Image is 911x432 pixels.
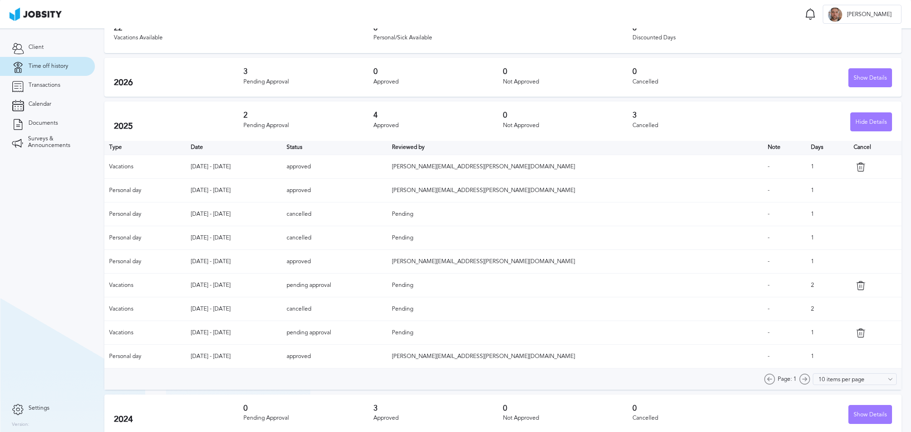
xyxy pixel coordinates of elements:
[392,305,413,312] span: Pending
[373,122,503,129] div: Approved
[373,24,633,32] h3: 0
[114,24,373,32] h3: 22
[632,111,762,119] h3: 3
[186,179,282,202] td: [DATE] - [DATE]
[104,321,186,345] td: Vacations
[806,250,849,274] td: 1
[768,305,770,312] span: -
[373,111,503,119] h3: 4
[768,211,770,217] span: -
[806,226,849,250] td: 1
[114,78,243,88] h2: 2026
[28,101,51,108] span: Calendar
[373,404,503,413] h3: 3
[632,35,892,41] div: Discounted Days
[392,234,413,241] span: Pending
[186,274,282,297] td: [DATE] - [DATE]
[373,35,633,41] div: Personal/Sick Available
[503,122,632,129] div: Not Approved
[104,250,186,274] td: Personal day
[186,202,282,226] td: [DATE] - [DATE]
[243,67,373,76] h3: 3
[28,44,44,51] span: Client
[114,414,243,424] h2: 2024
[503,111,632,119] h3: 0
[849,69,892,88] div: Show Details
[632,415,762,422] div: Cancelled
[104,226,186,250] td: Personal day
[186,345,282,368] td: [DATE] - [DATE]
[848,68,892,87] button: Show Details
[373,79,503,85] div: Approved
[243,404,373,413] h3: 0
[186,321,282,345] td: [DATE] - [DATE]
[632,24,892,32] h3: 0
[632,79,762,85] div: Cancelled
[114,121,243,131] h2: 2025
[104,274,186,297] td: Vacations
[503,415,632,422] div: Not Approved
[243,122,373,129] div: Pending Approval
[806,202,849,226] td: 1
[28,63,68,70] span: Time off history
[503,404,632,413] h3: 0
[849,141,902,155] th: Cancel
[282,321,387,345] td: pending approval
[806,345,849,368] td: 1
[768,329,770,336] span: -
[104,179,186,202] td: Personal day
[28,405,49,412] span: Settings
[768,353,770,359] span: -
[186,155,282,179] td: [DATE] - [DATE]
[768,258,770,265] span: -
[28,82,60,89] span: Transactions
[114,35,373,41] div: Vacations Available
[392,187,575,193] span: [PERSON_NAME][EMAIL_ADDRESS][PERSON_NAME][DOMAIN_NAME]
[282,297,387,321] td: cancelled
[28,120,58,127] span: Documents
[806,321,849,345] td: 1
[851,113,892,132] div: Hide Details
[243,415,373,422] div: Pending Approval
[282,202,387,226] td: cancelled
[632,122,762,129] div: Cancelled
[768,163,770,170] span: -
[243,79,373,85] div: Pending Approval
[806,155,849,179] td: 1
[104,297,186,321] td: Vacations
[392,282,413,288] span: Pending
[186,226,282,250] td: [DATE] - [DATE]
[392,163,575,170] span: [PERSON_NAME][EMAIL_ADDRESS][PERSON_NAME][DOMAIN_NAME]
[503,67,632,76] h3: 0
[392,329,413,336] span: Pending
[763,141,807,155] th: Toggle SortBy
[104,141,186,155] th: Type
[282,250,387,274] td: approved
[823,5,902,24] button: A[PERSON_NAME]
[632,404,762,413] h3: 0
[828,8,842,22] div: A
[849,405,892,424] div: Show Details
[186,297,282,321] td: [DATE] - [DATE]
[104,202,186,226] td: Personal day
[282,226,387,250] td: cancelled
[373,67,503,76] h3: 0
[806,141,849,155] th: Days
[243,111,373,119] h3: 2
[632,67,762,76] h3: 0
[28,136,83,149] span: Surveys & Announcements
[186,250,282,274] td: [DATE] - [DATE]
[282,141,387,155] th: Toggle SortBy
[768,234,770,241] span: -
[282,155,387,179] td: approved
[503,79,632,85] div: Not Approved
[12,422,29,428] label: Version:
[104,345,186,368] td: Personal day
[768,187,770,193] span: -
[806,297,849,321] td: 2
[373,415,503,422] div: Approved
[768,282,770,288] span: -
[848,405,892,424] button: Show Details
[392,353,575,359] span: [PERSON_NAME][EMAIL_ADDRESS][PERSON_NAME][DOMAIN_NAME]
[104,155,186,179] td: Vacations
